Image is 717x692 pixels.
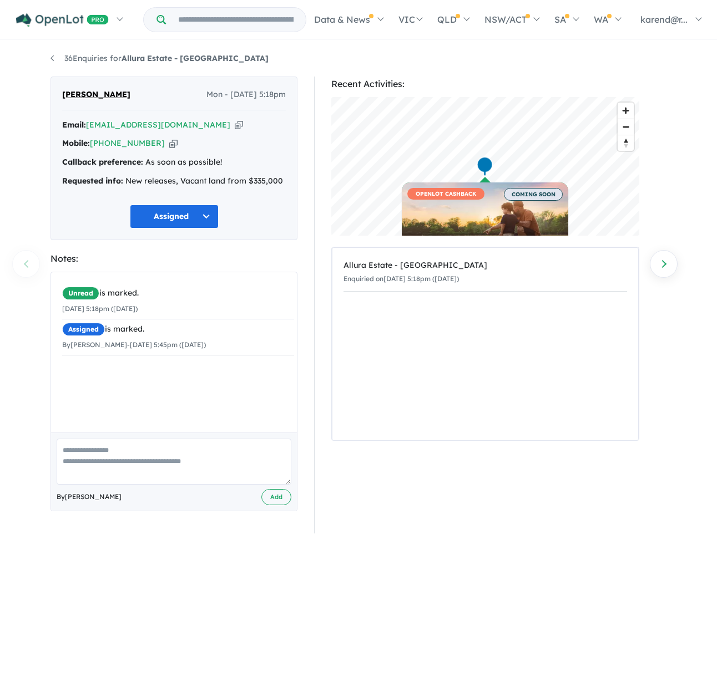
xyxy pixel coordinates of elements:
input: Try estate name, suburb, builder or developer [168,8,304,32]
a: Allura Estate - [GEOGRAPHIC_DATA]Enquiried on[DATE] 5:18pm ([DATE]) [344,253,627,292]
strong: Mobile: [62,138,90,148]
div: New releases, Vacant land from $335,000 [62,175,286,188]
small: Enquiried on [DATE] 5:18pm ([DATE]) [344,274,459,283]
span: karend@r... [640,14,688,25]
button: Assigned [130,205,219,228]
span: [PERSON_NAME] [62,88,130,101]
span: Assigned [62,323,105,336]
div: Recent Activities: [331,77,639,91]
button: Add [261,489,291,505]
a: 36Enquiries forAllura Estate - [GEOGRAPHIC_DATA] [51,53,269,63]
span: OPENLOT CASHBACK [407,188,484,200]
span: Unread [62,287,99,300]
div: is marked. [62,323,294,336]
button: Copy [235,119,243,131]
button: Reset bearing to north [618,135,634,151]
span: Mon - [DATE] 5:18pm [206,88,286,101]
nav: breadcrumb [51,52,666,65]
div: Map marker [477,156,493,177]
button: Zoom in [618,103,634,119]
a: [EMAIL_ADDRESS][DOMAIN_NAME] [86,120,230,130]
img: Openlot PRO Logo White [16,13,109,27]
strong: Requested info: [62,176,123,186]
div: As soon as possible! [62,156,286,169]
strong: Email: [62,120,86,130]
div: Notes: [51,251,297,266]
small: [DATE] 5:18pm ([DATE]) [62,304,138,313]
div: is marked. [62,287,294,300]
strong: Allura Estate - [GEOGRAPHIC_DATA] [122,53,269,63]
span: By [PERSON_NAME] [57,491,122,502]
a: [PHONE_NUMBER] [90,138,165,148]
strong: Callback preference: [62,157,143,167]
div: Allura Estate - [GEOGRAPHIC_DATA] [344,259,627,272]
span: COMING SOON [504,188,563,201]
canvas: Map [331,97,639,236]
button: Copy [169,138,178,149]
a: OPENLOT CASHBACK COMING SOON [402,182,568,266]
small: By [PERSON_NAME] - [DATE] 5:45pm ([DATE]) [62,340,206,349]
button: Zoom out [618,119,634,135]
